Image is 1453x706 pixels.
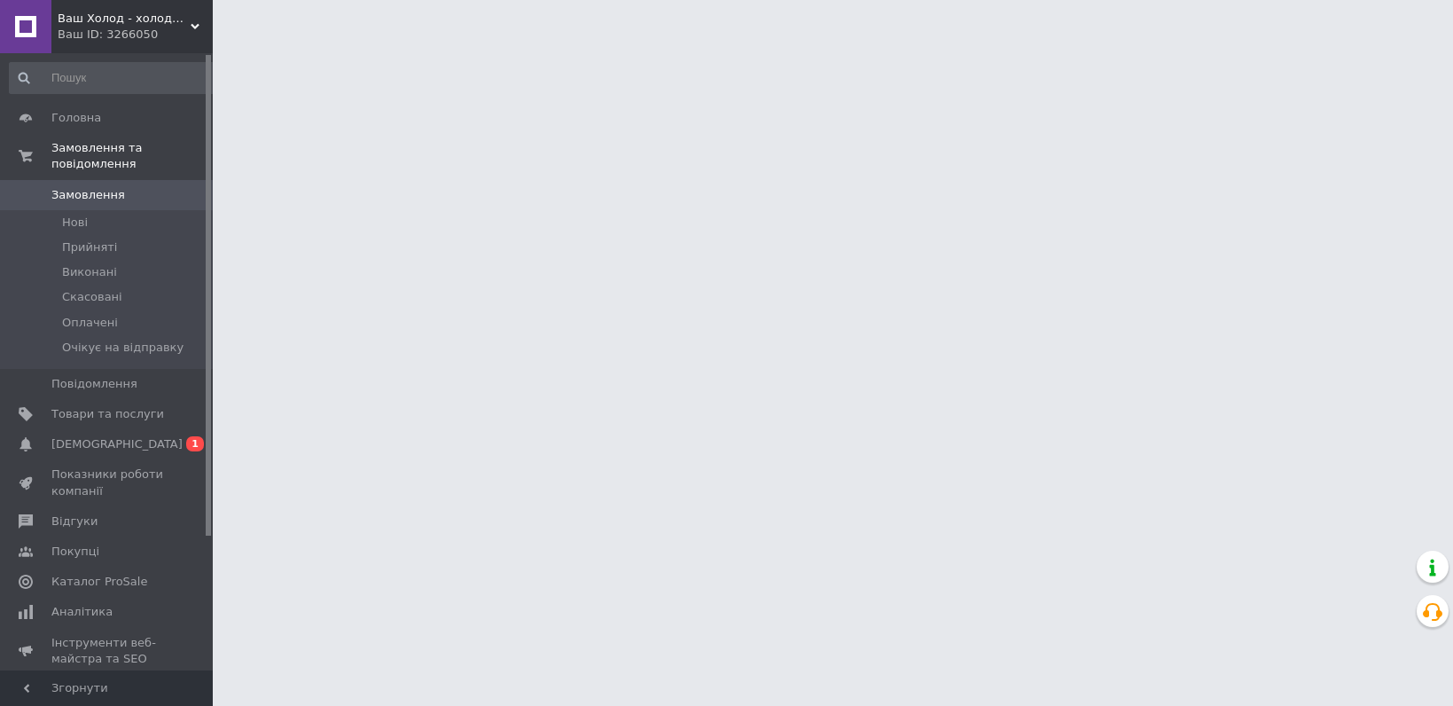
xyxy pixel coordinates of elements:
[58,11,191,27] span: Ваш Холод - холодильні компресори та комплектуючі
[62,340,184,356] span: Очікує на відправку
[51,467,164,498] span: Показники роботи компанії
[62,315,118,331] span: Оплачені
[51,376,137,392] span: Повідомлення
[51,110,101,126] span: Головна
[62,239,117,255] span: Прийняті
[51,406,164,422] span: Товари та послуги
[51,514,98,529] span: Відгуки
[51,187,125,203] span: Замовлення
[9,62,221,94] input: Пошук
[51,574,147,590] span: Каталог ProSale
[51,436,183,452] span: [DEMOGRAPHIC_DATA]
[186,436,204,451] span: 1
[51,635,164,667] span: Інструменти веб-майстра та SEO
[58,27,213,43] div: Ваш ID: 3266050
[51,604,113,620] span: Аналітика
[62,289,122,305] span: Скасовані
[51,544,99,560] span: Покупці
[62,215,88,231] span: Нові
[62,264,117,280] span: Виконані
[51,140,213,172] span: Замовлення та повідомлення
